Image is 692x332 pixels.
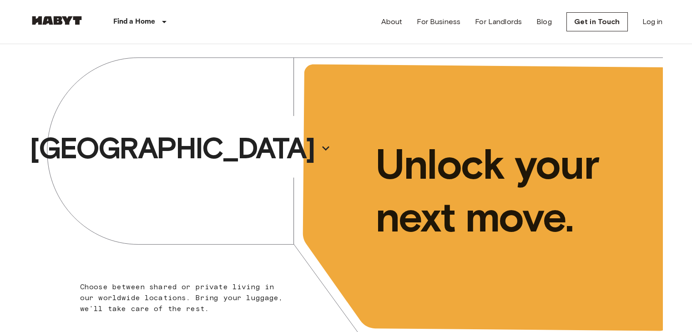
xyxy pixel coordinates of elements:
a: For Business [417,16,460,27]
a: For Landlords [475,16,522,27]
p: Find a Home [113,16,156,27]
p: Choose between shared or private living in our worldwide locations. Bring your luggage, we'll tak... [80,282,289,314]
p: Unlock your next move. [375,138,648,243]
img: Habyt [30,16,84,25]
a: Blog [536,16,552,27]
a: Get in Touch [566,12,628,31]
a: Log in [642,16,663,27]
p: [GEOGRAPHIC_DATA] [30,130,314,166]
a: About [381,16,403,27]
button: [GEOGRAPHIC_DATA] [26,127,334,169]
